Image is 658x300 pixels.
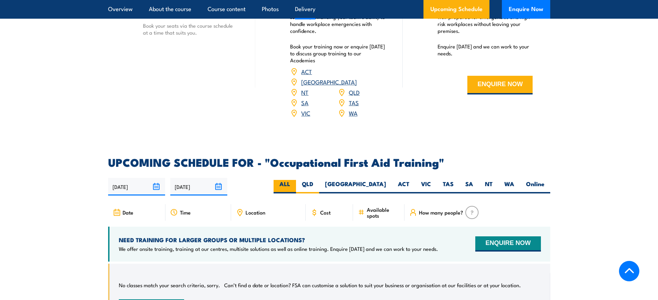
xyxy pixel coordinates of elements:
span: How many people? [419,209,463,215]
label: Online [520,180,550,193]
a: TAS [349,98,359,107]
label: TAS [437,180,459,193]
label: VIC [415,180,437,193]
button: ENQUIRE NOW [467,76,533,94]
label: ALL [274,180,296,193]
label: QLD [296,180,319,193]
a: NT [301,88,308,96]
p: Can’t find a date or location? FSA can customise a solution to suit your business or organisation... [224,282,521,289]
label: WA [498,180,520,193]
label: [GEOGRAPHIC_DATA] [319,180,392,193]
a: ACT [301,67,312,75]
span: Date [123,209,133,215]
a: QLD [349,88,360,96]
input: From date [108,178,165,196]
h4: NEED TRAINING FOR LARGER GROUPS OR MULTIPLE LOCATIONS? [119,236,438,244]
button: ENQUIRE NOW [475,236,541,252]
a: VIC [301,109,310,117]
p: No classes match your search criteria, sorry. [119,282,220,289]
p: Book your seats via the course schedule at a time that suits you. [143,22,238,36]
span: Cost [320,209,331,215]
label: NT [479,180,498,193]
label: ACT [392,180,415,193]
span: Available spots [367,207,400,218]
span: Time [180,209,191,215]
h2: UPCOMING SCHEDULE FOR - "Occupational First Aid Training" [108,157,550,167]
p: Book your training now or enquire [DATE] to discuss group training to our Academies [290,43,385,64]
a: WA [349,109,357,117]
p: Enquire [DATE] and we can work to your needs. [438,43,533,57]
p: We offer onsite training, training at our centres, multisite solutions as well as online training... [119,245,438,252]
input: To date [170,178,227,196]
a: [GEOGRAPHIC_DATA] [301,78,357,86]
label: SA [459,180,479,193]
a: SA [301,98,308,107]
span: Location [246,209,265,215]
